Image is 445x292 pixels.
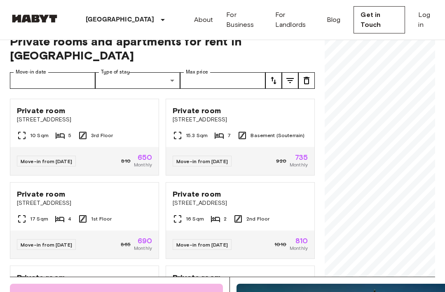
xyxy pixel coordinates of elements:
span: 10 Sqm [30,132,49,139]
label: Max price [186,69,208,76]
span: Private room [17,189,65,199]
span: Private room [17,273,65,283]
span: 15.3 Sqm [186,132,208,139]
span: [STREET_ADDRESS] [173,199,308,207]
span: 7 [227,132,231,139]
span: Basement (Souterrain) [251,132,304,139]
span: 3rd Floor [91,132,113,139]
span: 650 [138,154,152,161]
button: tune [265,72,282,89]
label: Type of stay [101,69,130,76]
label: Move-in date [16,69,46,76]
a: About [194,15,213,25]
span: Private rooms and apartments for rent in [GEOGRAPHIC_DATA] [10,34,315,62]
a: Private room[STREET_ADDRESS]15.3 Sqm7Basement (Souterrain)Move-in from [DATE]920735Monthly [166,99,315,176]
span: 810 [121,157,130,165]
button: tune [282,72,298,89]
span: Monthly [134,245,152,252]
a: For Business [226,10,262,30]
a: Log in [418,10,435,30]
span: 17 Sqm [30,215,48,223]
span: 4 [68,215,71,223]
span: 16 Sqm [186,215,204,223]
span: Monthly [290,245,308,252]
a: Blog [327,15,341,25]
span: 810 [295,237,308,245]
span: Private room [173,273,221,283]
a: For Landlords [275,10,314,30]
span: Move-in from [DATE] [21,242,72,248]
img: Habyt [10,14,59,23]
a: Private room[STREET_ADDRESS]16 Sqm22nd FloorMove-in from [DATE]1010810Monthly [166,182,315,259]
p: [GEOGRAPHIC_DATA] [86,15,155,25]
span: Move-in from [DATE] [176,158,228,164]
span: [STREET_ADDRESS] [173,116,308,124]
span: [STREET_ADDRESS] [17,199,152,207]
span: Monthly [290,161,308,169]
span: Private room [173,106,221,116]
a: Get in Touch [354,6,405,33]
span: 2nd Floor [246,215,269,223]
span: 920 [276,157,286,165]
button: tune [298,72,315,89]
span: 1010 [274,241,286,248]
span: Move-in from [DATE] [176,242,228,248]
span: 735 [295,154,308,161]
span: 1st Floor [91,215,112,223]
span: Private room [17,106,65,116]
span: Move-in from [DATE] [21,158,72,164]
span: 690 [138,237,152,245]
a: Private room[STREET_ADDRESS]10 Sqm53rd FloorMove-in from [DATE]810650Monthly [10,99,159,176]
a: Private room[STREET_ADDRESS]17 Sqm41st FloorMove-in from [DATE]865690Monthly [10,182,159,259]
span: 865 [121,241,130,248]
span: 2 [224,215,227,223]
span: Monthly [134,161,152,169]
input: Choose date [10,72,95,89]
span: Private room [173,189,221,199]
span: [STREET_ADDRESS] [17,116,152,124]
span: 5 [68,132,71,139]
